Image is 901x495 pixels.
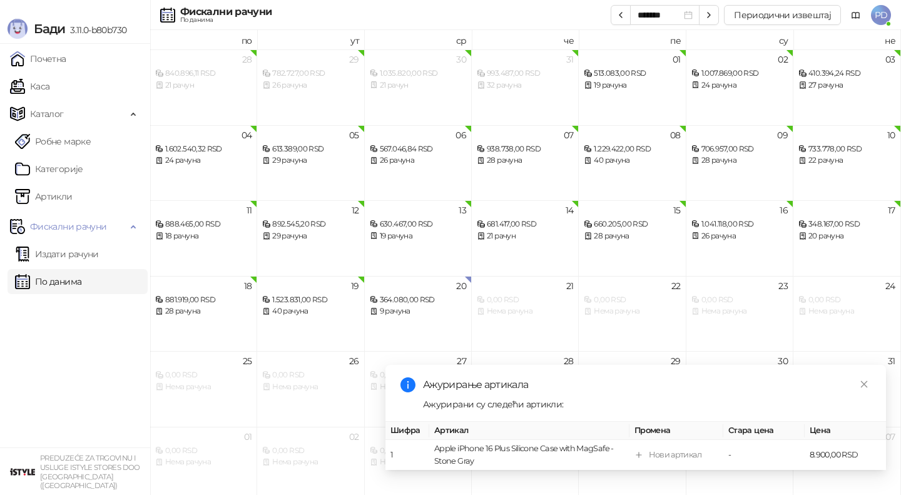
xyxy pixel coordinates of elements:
td: 2025-08-30 [686,351,793,427]
td: 2025-07-30 [365,49,472,125]
div: 31 [566,55,574,64]
td: 2025-08-23 [686,276,793,352]
div: 9 рачуна [370,305,466,317]
div: 18 рачуна [155,230,252,242]
th: Шифра [385,422,429,440]
a: Документација [846,5,866,25]
div: Нема рачуна [370,381,466,393]
div: 706.957,00 RSD [691,143,788,155]
div: 25 [243,357,252,365]
td: 2025-08-05 [257,125,364,201]
th: пе [579,30,686,49]
div: 20 рачуна [798,230,895,242]
th: ут [257,30,364,49]
div: 17 [888,206,895,215]
div: Нема рачуна [584,305,680,317]
a: Почетна [10,46,66,71]
div: 0,00 RSD [262,445,359,457]
div: 681.417,00 RSD [477,218,573,230]
td: 2025-08-31 [793,351,900,427]
th: Цена [805,422,886,440]
div: 27 [457,357,466,365]
td: Apple iPhone 16 Plus Silicone Case with MagSafe - Stone Gray [429,440,629,471]
div: 21 рачун [155,79,252,91]
th: су [686,30,793,49]
div: Фискални рачуни [180,7,272,17]
div: 28 рачуна [155,305,252,317]
td: 2025-08-04 [150,125,257,201]
div: 40 рачуна [584,155,680,166]
div: 03 [885,55,895,64]
div: 630.467,00 RSD [370,218,466,230]
td: 2025-07-31 [472,49,579,125]
span: 3.11.0-b80b730 [65,24,126,36]
td: 2025-08-08 [579,125,686,201]
th: Стара цена [723,422,805,440]
td: 2025-08-21 [472,276,579,352]
div: 0,00 RSD [155,445,252,457]
div: 29 [349,55,359,64]
td: 2025-08-29 [579,351,686,427]
td: 2025-08-02 [686,49,793,125]
div: 06 [456,131,466,140]
div: 1.007.869,00 RSD [691,68,788,79]
div: 22 [671,282,681,290]
div: Нема рачуна [477,305,573,317]
td: 2025-08-18 [150,276,257,352]
div: 1.602.540,32 RSD [155,143,252,155]
div: 24 рачуна [155,155,252,166]
div: 29 [671,357,681,365]
td: 8.900,00 RSD [805,440,886,471]
td: 2025-08-15 [579,200,686,276]
div: 05 [349,131,359,140]
div: 14 [566,206,574,215]
div: 0,00 RSD [584,294,680,306]
td: 2025-08-14 [472,200,579,276]
small: PREDUZEĆE ZA TRGOVINU I USLUGE ISTYLE STORES DOO [GEOGRAPHIC_DATA] ([GEOGRAPHIC_DATA]) [40,454,140,490]
div: Нема рачуна [262,456,359,468]
div: 21 рачун [370,79,466,91]
td: 2025-08-11 [150,200,257,276]
div: 0,00 RSD [262,369,359,381]
div: Нема рачуна [262,381,359,393]
td: 2025-08-12 [257,200,364,276]
div: 26 рачуна [691,230,788,242]
div: 02 [778,55,788,64]
div: 21 рачун [477,230,573,242]
div: 29 рачуна [262,230,359,242]
span: PD [871,5,891,25]
a: Робне марке [15,129,91,154]
div: 19 рачуна [584,79,680,91]
div: 10 [887,131,895,140]
td: 2025-08-28 [472,351,579,427]
div: 40 рачуна [262,305,359,317]
div: 840.896,11 RSD [155,68,252,79]
div: 29 рачуна [262,155,359,166]
td: 2025-08-09 [686,125,793,201]
div: 08 [670,131,681,140]
td: 2025-07-29 [257,49,364,125]
div: 1.229.422,00 RSD [584,143,680,155]
div: 19 рачуна [370,230,466,242]
div: 16 [780,206,788,215]
div: 30 [778,357,788,365]
div: 21 [566,282,574,290]
div: 28 [564,357,574,365]
td: 2025-08-27 [365,351,472,427]
div: 30 [456,55,466,64]
div: Ажурирање артикала [423,377,871,392]
div: 23 [778,282,788,290]
td: 2025-08-03 [793,49,900,125]
div: Нема рачуна [370,456,466,468]
img: Logo [8,19,28,39]
div: 22 рачуна [798,155,895,166]
td: 2025-08-25 [150,351,257,427]
th: по [150,30,257,49]
div: 01 [673,55,681,64]
span: Каталог [30,101,64,126]
div: 567.046,84 RSD [370,143,466,155]
div: 0,00 RSD [370,445,466,457]
div: 27 рачуна [798,79,895,91]
td: - [723,440,805,471]
th: ср [365,30,472,49]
